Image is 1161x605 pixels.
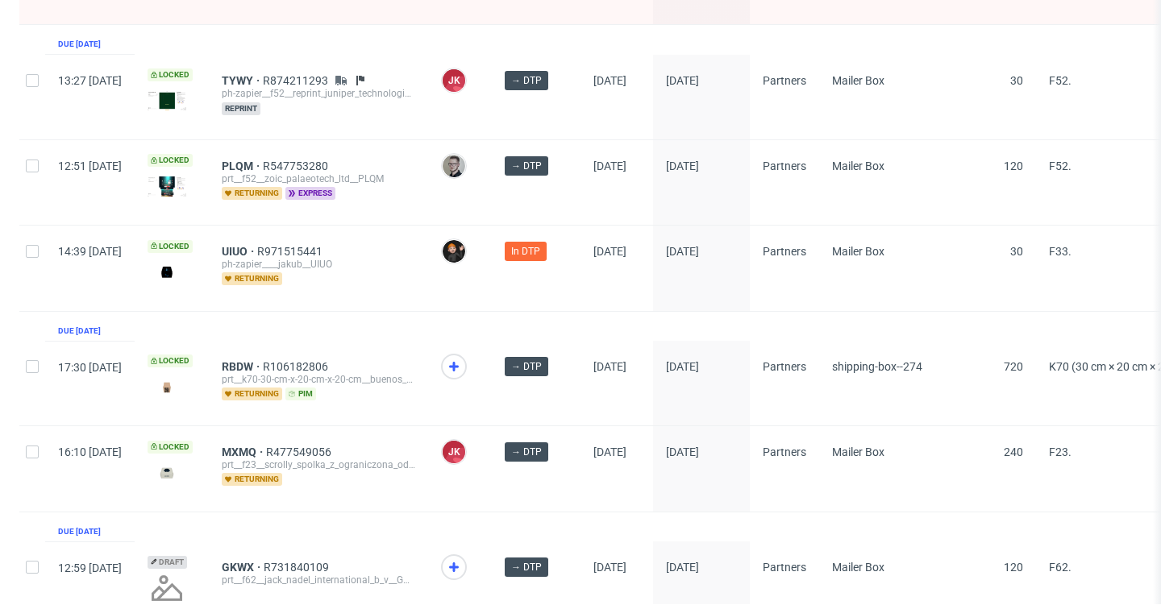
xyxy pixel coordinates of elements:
span: F52. [1049,74,1072,87]
span: [DATE] [593,360,626,373]
div: Due [DATE] [58,325,101,338]
span: Partners [763,160,806,172]
a: MXMQ [222,445,266,458]
span: 16:10 [DATE] [58,445,122,458]
span: 720 [1004,360,1023,373]
div: prt__f52__zoic_palaeotech_ltd__PLQM [222,172,415,185]
figcaption: JK [443,69,465,92]
div: Due [DATE] [58,38,101,51]
span: Draft [148,556,187,569]
img: data [148,176,186,197]
span: → DTP [511,359,542,374]
span: 14:39 [DATE] [58,245,122,258]
div: ph-zapier__f52__reprint_juniper_technologies_germany_gmbh__TYWY [222,87,415,100]
span: In DTP [511,244,540,259]
span: Locked [148,441,193,454]
span: Partners [763,561,806,574]
div: prt__f23__scrolly_spolka_z_ograniczona_odpowiedzialnoscia__MXMQ [222,458,415,471]
img: version_two_editor_design [148,376,186,398]
a: R477549056 [266,445,335,458]
span: Partners [763,245,806,258]
a: UIUO [222,245,257,258]
span: [DATE] [593,245,626,258]
a: R971515441 [257,245,326,258]
span: Locked [148,154,193,167]
span: [DATE] [666,74,699,87]
span: 120 [1004,561,1023,574]
span: [DATE] [593,561,626,574]
span: [DATE] [593,74,626,87]
figcaption: JK [443,441,465,463]
span: Mailer Box [832,561,884,574]
span: 240 [1004,445,1023,458]
span: Mailer Box [832,74,884,87]
span: [DATE] [593,445,626,458]
span: [DATE] [666,445,699,458]
span: [DATE] [593,160,626,172]
img: version_two_editor_design [148,462,186,483]
img: version_two_editor_design [148,261,186,283]
span: 12:59 [DATE] [58,561,122,574]
span: Partners [763,445,806,458]
a: TYWY [222,74,263,87]
span: Locked [148,354,193,367]
span: Locked [148,68,193,81]
a: RBDW [222,360,263,373]
span: 30 [1010,74,1023,87]
span: returning [222,187,282,200]
span: pim [285,387,316,400]
span: Locked [148,240,193,253]
span: returning [222,272,282,285]
a: PLQM [222,160,263,172]
span: F62. [1049,561,1072,574]
a: GKWX [222,561,264,574]
span: [DATE] [666,360,699,373]
span: Mailer Box [832,445,884,458]
span: Partners [763,74,806,87]
img: Krystian Gaza [443,155,465,177]
span: F52. [1049,160,1072,172]
span: Mailer Box [832,160,884,172]
a: R547753280 [263,160,331,172]
span: shipping-box--274 [832,360,922,373]
span: → DTP [511,159,542,173]
div: Due [DATE] [58,525,101,538]
span: Mailer Box [832,245,884,258]
span: returning [222,473,282,486]
div: prt__f62__jack_nadel_international_b_v__GKWX [222,574,415,586]
div: ph-zapier____jakub__UIUO [222,258,415,271]
span: 30 [1010,245,1023,258]
a: R731840109 [264,561,332,574]
span: returning [222,387,282,400]
span: [DATE] [666,160,699,172]
img: version_two_editor_design.png [148,91,186,111]
span: [DATE] [666,245,699,258]
img: Dominik Grosicki [443,240,465,263]
span: 17:30 [DATE] [58,361,122,374]
span: reprint [222,102,260,115]
a: R874211293 [263,74,331,87]
span: F23. [1049,445,1072,458]
div: prt__k70-30-cm-x-20-cm-x-20-cm__buenos_dias_amigos_sl__RBDW [222,373,415,386]
a: R106182806 [263,360,331,373]
span: → DTP [511,560,542,574]
span: → DTP [511,445,542,459]
span: [DATE] [666,561,699,574]
span: 13:27 [DATE] [58,74,122,87]
span: 12:51 [DATE] [58,160,122,172]
span: F33. [1049,245,1072,258]
span: express [285,187,335,200]
span: → DTP [511,73,542,88]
